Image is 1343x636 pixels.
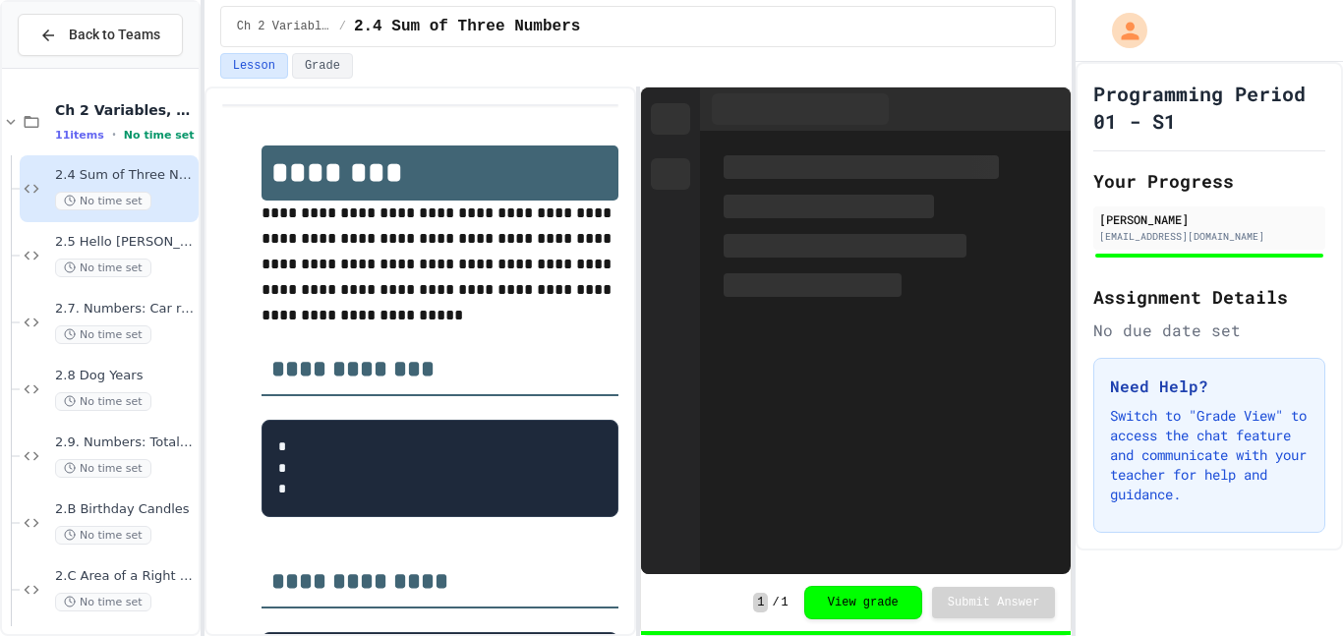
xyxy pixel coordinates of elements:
[55,368,195,384] span: 2.8 Dog Years
[932,587,1056,618] button: Submit Answer
[1093,167,1325,195] h2: Your Progress
[1091,8,1152,53] div: My Account
[1180,472,1323,555] iframe: chat widget
[948,595,1040,610] span: Submit Answer
[18,14,183,56] button: Back to Teams
[55,593,151,611] span: No time set
[55,192,151,210] span: No time set
[1093,318,1325,342] div: No due date set
[1099,229,1319,244] div: [EMAIL_ADDRESS][DOMAIN_NAME]
[55,129,104,142] span: 11 items
[55,392,151,411] span: No time set
[772,595,779,610] span: /
[220,53,288,79] button: Lesson
[55,325,151,344] span: No time set
[55,459,151,478] span: No time set
[55,259,151,277] span: No time set
[55,101,195,119] span: Ch 2 Variables, Statements & Expressions
[1110,406,1309,504] p: Switch to "Grade View" to access the chat feature and communicate with your teacher for help and ...
[804,586,922,619] button: View grade
[782,595,788,610] span: 1
[1260,557,1323,616] iframe: chat widget
[1093,80,1325,135] h1: Programming Period 01 - S1
[69,25,160,45] span: Back to Teams
[237,19,331,34] span: Ch 2 Variables, Statements & Expressions
[124,129,195,142] span: No time set
[292,53,353,79] button: Grade
[55,234,195,251] span: 2.5 Hello [PERSON_NAME]
[55,301,195,318] span: 2.7. Numbers: Car route
[55,526,151,545] span: No time set
[112,127,116,143] span: •
[55,167,195,184] span: 2.4 Sum of Three Numbers
[55,434,195,451] span: 2.9. Numbers: Total cost
[55,501,195,518] span: 2.B Birthday Candles
[354,15,580,38] span: 2.4 Sum of Three Numbers
[753,593,768,612] span: 1
[339,19,346,34] span: /
[1093,283,1325,311] h2: Assignment Details
[55,568,195,585] span: 2.C Area of a Right Triangle
[1110,375,1309,398] h3: Need Help?
[1099,210,1319,228] div: [PERSON_NAME]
